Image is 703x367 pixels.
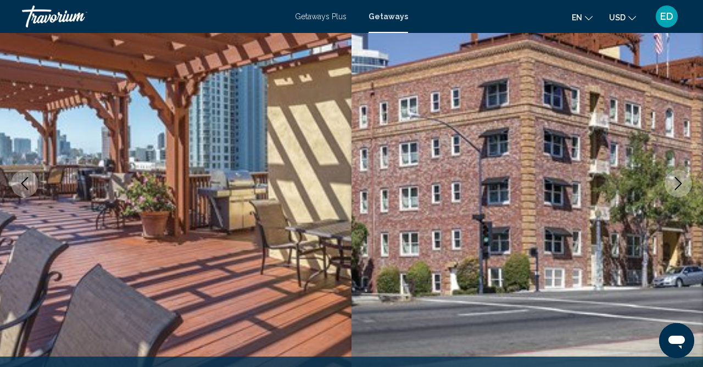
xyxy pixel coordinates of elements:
[665,170,692,197] button: Next image
[609,9,636,25] button: Change currency
[22,5,284,27] a: Travorium
[660,11,673,22] span: ED
[11,170,38,197] button: Previous image
[609,13,626,22] span: USD
[369,12,408,21] a: Getaways
[659,323,694,358] iframe: Кнопка запуска окна обмена сообщениями
[572,9,593,25] button: Change language
[572,13,582,22] span: en
[295,12,347,21] a: Getaways Plus
[652,5,681,28] button: User Menu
